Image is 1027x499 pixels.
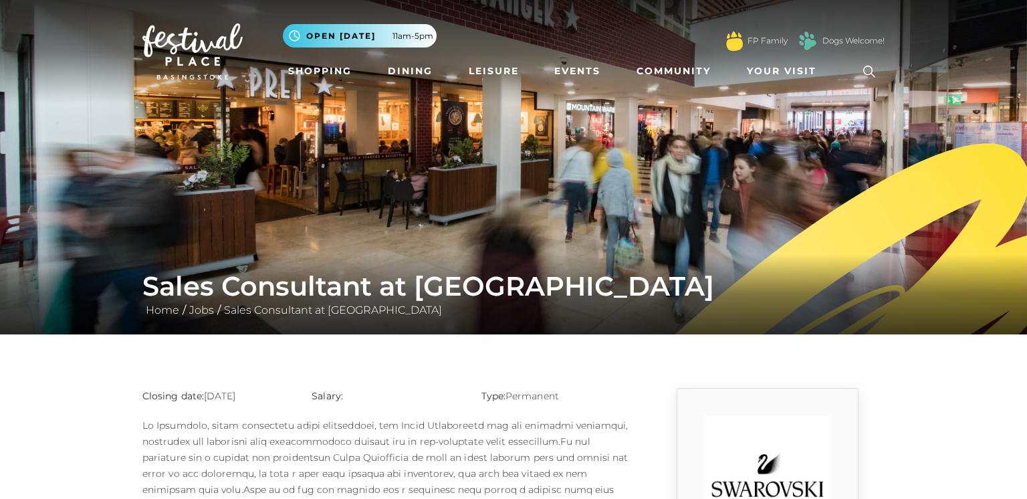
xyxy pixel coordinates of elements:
[142,388,292,404] p: [DATE]
[312,390,343,402] strong: Salary:
[221,304,445,316] a: Sales Consultant at [GEOGRAPHIC_DATA]
[142,304,183,316] a: Home
[142,390,204,402] strong: Closing date:
[186,304,217,316] a: Jobs
[481,388,631,404] p: Permanent
[382,59,438,84] a: Dining
[306,30,376,42] span: Open [DATE]
[631,59,716,84] a: Community
[132,270,895,318] div: / /
[283,24,437,47] button: Open [DATE] 11am-5pm
[822,35,885,47] a: Dogs Welcome!
[549,59,606,84] a: Events
[392,30,433,42] span: 11am-5pm
[142,23,243,80] img: Festival Place Logo
[748,35,788,47] a: FP Family
[283,59,357,84] a: Shopping
[481,390,505,402] strong: Type:
[741,59,828,84] a: Your Visit
[142,270,885,302] h1: Sales Consultant at [GEOGRAPHIC_DATA]
[747,64,816,78] span: Your Visit
[463,59,524,84] a: Leisure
